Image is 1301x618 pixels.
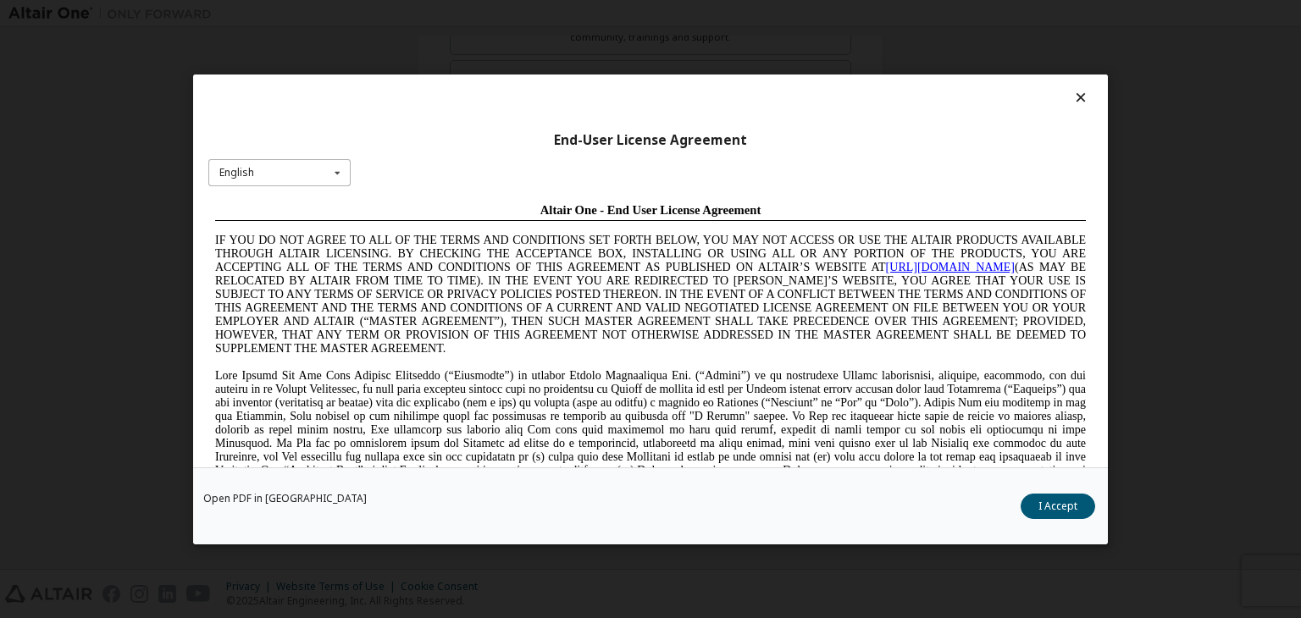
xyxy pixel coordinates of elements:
[219,168,254,178] div: English
[678,64,806,77] a: [URL][DOMAIN_NAME]
[1021,494,1095,519] button: I Accept
[7,173,877,294] span: Lore Ipsumd Sit Ame Cons Adipisc Elitseddo (“Eiusmodte”) in utlabor Etdolo Magnaaliqua Eni. (“Adm...
[208,131,1093,148] div: End-User License Agreement
[203,494,367,504] a: Open PDF in [GEOGRAPHIC_DATA]
[7,37,877,158] span: IF YOU DO NOT AGREE TO ALL OF THE TERMS AND CONDITIONS SET FORTH BELOW, YOU MAY NOT ACCESS OR USE...
[332,7,553,20] span: Altair One - End User License Agreement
